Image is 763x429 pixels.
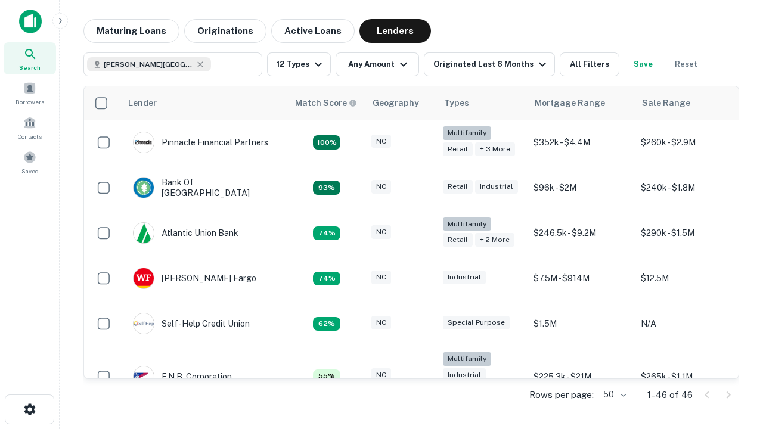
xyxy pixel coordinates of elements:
[371,368,391,382] div: NC
[635,120,742,165] td: $260k - $2.9M
[437,86,528,120] th: Types
[19,10,42,33] img: capitalize-icon.png
[528,346,635,406] td: $225.3k - $21M
[443,180,473,194] div: Retail
[313,181,340,195] div: Matching Properties: 15, hasApolloMatch: undefined
[313,272,340,286] div: Matching Properties: 12, hasApolloMatch: undefined
[359,19,431,43] button: Lenders
[271,19,355,43] button: Active Loans
[475,142,515,156] div: + 3 more
[528,256,635,301] td: $7.5M - $914M
[475,233,514,247] div: + 2 more
[560,52,619,76] button: All Filters
[134,268,154,288] img: picture
[371,316,391,329] div: NC
[19,63,41,72] span: Search
[443,233,473,247] div: Retail
[528,86,635,120] th: Mortgage Range
[642,96,690,110] div: Sale Range
[635,165,742,210] td: $240k - $1.8M
[15,97,44,107] span: Borrowers
[371,135,391,148] div: NC
[635,256,742,301] td: $12.5M
[313,226,340,241] div: Matching Properties: 12, hasApolloMatch: undefined
[133,177,276,198] div: Bank Of [GEOGRAPHIC_DATA]
[133,268,256,289] div: [PERSON_NAME] Fargo
[647,388,693,402] p: 1–46 of 46
[128,96,157,110] div: Lender
[635,86,742,120] th: Sale Range
[443,368,486,382] div: Industrial
[134,366,154,387] img: picture
[635,301,742,346] td: N/A
[134,178,154,198] img: picture
[18,132,42,141] span: Contacts
[635,346,742,406] td: $265k - $1.1M
[4,42,56,74] a: Search
[83,19,179,43] button: Maturing Loans
[528,301,635,346] td: $1.5M
[104,59,193,70] span: [PERSON_NAME][GEOGRAPHIC_DATA], [GEOGRAPHIC_DATA]
[475,180,518,194] div: Industrial
[443,217,491,231] div: Multifamily
[535,96,605,110] div: Mortgage Range
[133,313,250,334] div: Self-help Credit Union
[424,52,555,76] button: Originated Last 6 Months
[373,96,419,110] div: Geography
[313,317,340,331] div: Matching Properties: 10, hasApolloMatch: undefined
[667,52,705,76] button: Reset
[21,166,39,176] span: Saved
[371,271,391,284] div: NC
[443,316,510,329] div: Special Purpose
[443,352,491,366] div: Multifamily
[133,366,232,387] div: F.n.b. Corporation
[444,96,469,110] div: Types
[4,146,56,178] a: Saved
[133,222,238,244] div: Atlantic Union Bank
[313,369,340,384] div: Matching Properties: 9, hasApolloMatch: undefined
[336,52,419,76] button: Any Amount
[443,271,486,284] div: Industrial
[433,57,550,71] div: Originated Last 6 Months
[295,97,355,110] h6: Match Score
[288,86,365,120] th: Capitalize uses an advanced AI algorithm to match your search with the best lender. The match sco...
[703,296,763,353] iframe: Chat Widget
[371,225,391,239] div: NC
[295,97,357,110] div: Capitalize uses an advanced AI algorithm to match your search with the best lender. The match sco...
[133,132,268,153] div: Pinnacle Financial Partners
[598,386,628,403] div: 50
[4,77,56,109] a: Borrowers
[267,52,331,76] button: 12 Types
[624,52,662,76] button: Save your search to get updates of matches that match your search criteria.
[134,313,154,334] img: picture
[443,126,491,140] div: Multifamily
[529,388,594,402] p: Rows per page:
[365,86,437,120] th: Geography
[528,210,635,256] td: $246.5k - $9.2M
[313,135,340,150] div: Matching Properties: 29, hasApolloMatch: undefined
[528,165,635,210] td: $96k - $2M
[635,210,742,256] td: $290k - $1.5M
[134,132,154,153] img: picture
[4,111,56,144] a: Contacts
[184,19,266,43] button: Originations
[528,120,635,165] td: $352k - $4.4M
[134,223,154,243] img: picture
[443,142,473,156] div: Retail
[371,180,391,194] div: NC
[121,86,288,120] th: Lender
